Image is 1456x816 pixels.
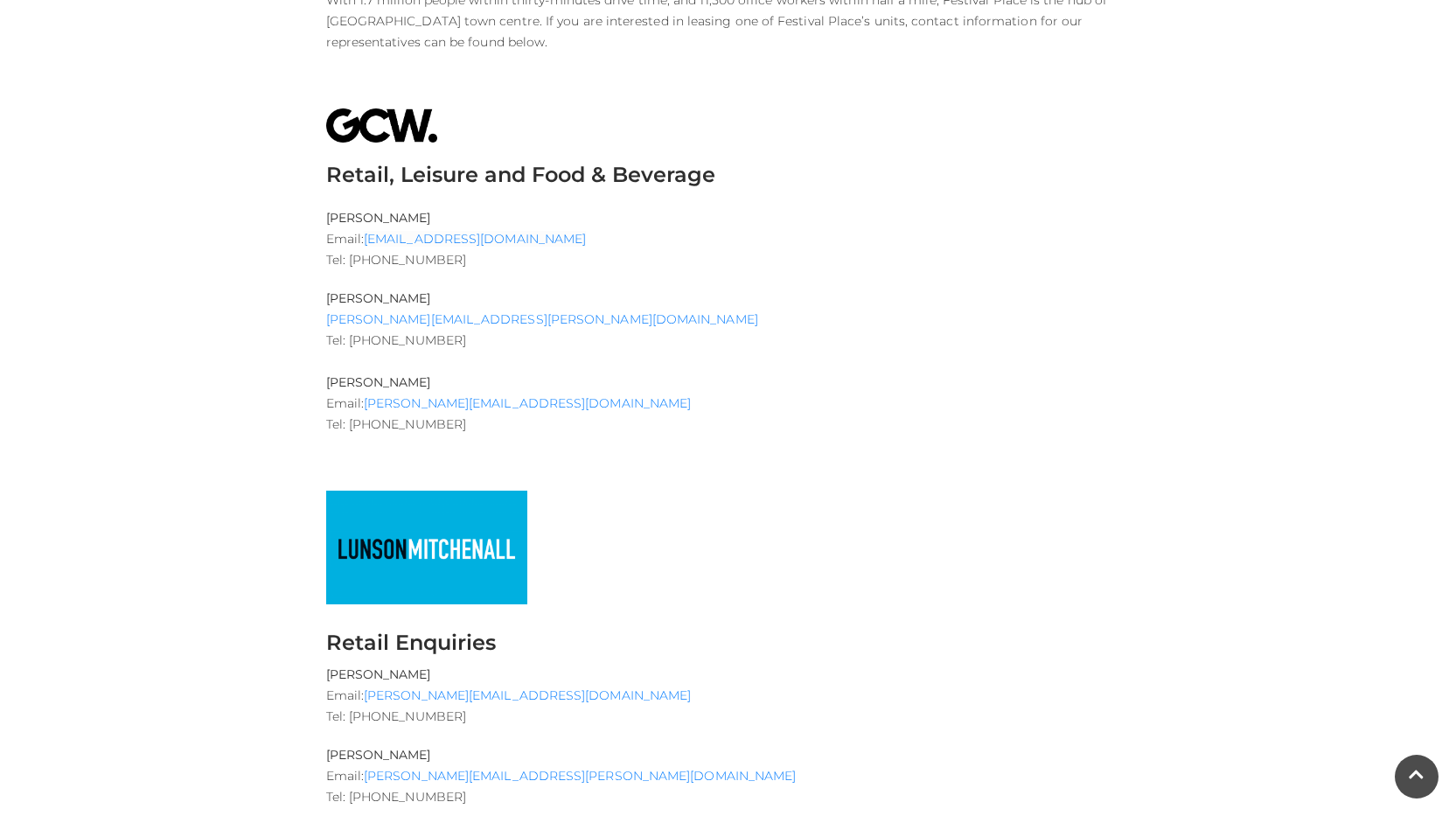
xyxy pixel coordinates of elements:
[326,491,527,603] img: LM-logo-768x432.png
[364,687,691,703] a: [PERSON_NAME][EMAIL_ADDRESS][DOMAIN_NAME]
[326,311,758,411] span: Tel: [PHONE_NUMBER] Email:
[326,416,467,432] span: Tel: [PHONE_NUMBER]
[326,604,1131,655] h4: Retail Enquiries
[364,768,796,784] a: [PERSON_NAME][EMAIL_ADDRESS][PERSON_NAME][DOMAIN_NAME]
[326,207,1131,270] p: Email: Tel: [PHONE_NUMBER]
[326,664,1131,727] p: Email: Tel: [PHONE_NUMBER]
[326,374,431,390] b: [PERSON_NAME]
[364,395,691,411] a: [PERSON_NAME][EMAIL_ADDRESS][DOMAIN_NAME]
[326,744,1131,807] p: Email: Tel: [PHONE_NUMBER]
[326,108,438,143] img: GCW%20Logo.png
[326,210,431,226] b: [PERSON_NAME]
[326,160,1131,190] h3: Retail, Leisure and Food & Beverage
[326,290,431,306] b: [PERSON_NAME]
[364,231,586,247] a: [EMAIL_ADDRESS][DOMAIN_NAME]
[326,747,431,763] strong: [PERSON_NAME]
[326,666,431,682] strong: [PERSON_NAME]
[326,311,758,327] a: [PERSON_NAME][EMAIL_ADDRESS][PERSON_NAME][DOMAIN_NAME]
